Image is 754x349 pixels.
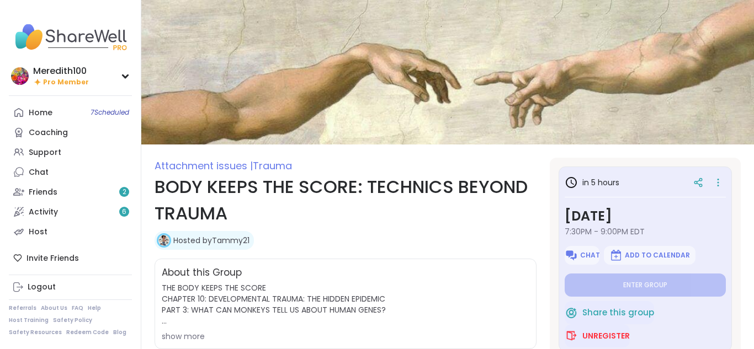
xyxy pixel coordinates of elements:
span: Add to Calendar [625,251,690,260]
span: THE BODY KEEPS THE SCORE CHAPTER 10: DEVELOPMENTAL TRAUMA: THE HIDDEN EPIDEMIC PART 3: WHAT CAN M... [162,282,529,326]
h1: BODY KEEPS THE SCORE: TECHNICS BEYOND TRAUMA [155,174,537,227]
span: 2 [123,187,126,197]
h3: [DATE] [565,206,726,226]
button: Chat [565,246,599,265]
a: Support [9,142,132,162]
button: Add to Calendar [604,246,695,265]
span: 7:30PM - 9:00PM EDT [565,226,726,237]
span: Trauma [253,159,292,173]
span: Attachment issues | [155,159,253,173]
a: Logout [9,277,132,297]
img: ShareWell Nav Logo [9,18,132,56]
span: Share this group [582,307,654,319]
a: Help [88,304,101,312]
div: Invite Friends [9,248,132,268]
div: Host [29,227,47,238]
div: Meredith100 [33,65,89,77]
a: Host [9,222,132,241]
span: Enter group [623,281,667,289]
div: Chat [29,167,49,178]
a: About Us [41,304,67,312]
a: Safety Policy [53,316,92,324]
a: Chat [9,162,132,182]
button: Share this group [565,301,654,324]
button: Enter group [565,273,726,297]
div: Logout [28,282,56,293]
img: Tammy21 [158,235,169,246]
a: Friends2 [9,182,132,202]
div: Activity [29,207,58,218]
a: Activity6 [9,202,132,222]
span: 6 [122,207,126,217]
img: ShareWell Logomark [565,306,578,319]
button: Unregister [565,324,630,347]
h2: About this Group [162,266,242,280]
span: Chat [580,251,600,260]
h3: in 5 hours [565,176,619,189]
div: Friends [29,187,57,198]
div: Support [29,147,61,158]
a: Safety Resources [9,329,62,336]
a: Hosted byTammy21 [173,235,249,246]
a: Host Training [9,316,49,324]
img: ShareWell Logomark [565,249,578,262]
div: show more [162,331,529,342]
a: Referrals [9,304,36,312]
span: Pro Member [43,78,89,87]
img: ShareWell Logomark [609,249,623,262]
span: Unregister [582,330,630,341]
a: Redeem Code [66,329,109,336]
div: Home [29,108,52,119]
span: 7 Scheduled [91,108,129,117]
div: Coaching [29,127,68,138]
a: Coaching [9,122,132,142]
img: ShareWell Logomark [565,329,578,342]
a: FAQ [72,304,83,312]
a: Blog [113,329,126,336]
a: Home7Scheduled [9,103,132,122]
img: Meredith100 [11,67,29,85]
